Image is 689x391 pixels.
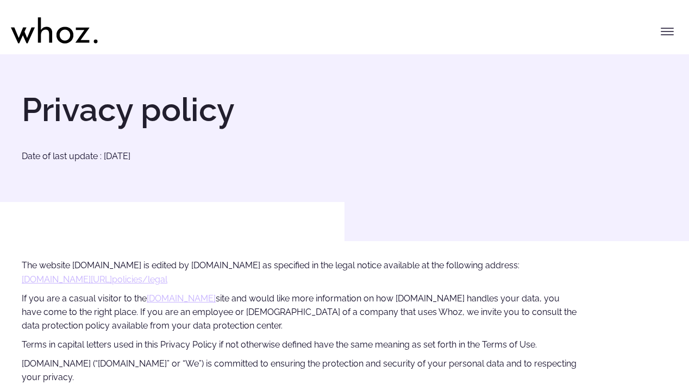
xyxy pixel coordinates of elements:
p: The website [DOMAIN_NAME] is edited by [DOMAIN_NAME] as specified in the legal notice available a... [22,258,578,286]
a: [DOMAIN_NAME][URL] [22,274,112,285]
a: policies/ [112,274,148,285]
button: Toggle menu [656,21,678,42]
a: [DOMAIN_NAME] [147,293,216,304]
p: Date of last update : [DATE] [22,149,334,163]
p: If you are a casual visitor to the site and would like more information on how [DOMAIN_NAME] hand... [22,292,578,333]
p: Terms in capital letters used in this Privacy Policy if not otherwise defined have the same meani... [22,338,578,351]
a: legal [148,274,167,285]
p: [DOMAIN_NAME] (“[DOMAIN_NAME]” or “We”) is committed to ensuring the protection and security of y... [22,357,578,384]
h1: Privacy policy [22,93,334,126]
